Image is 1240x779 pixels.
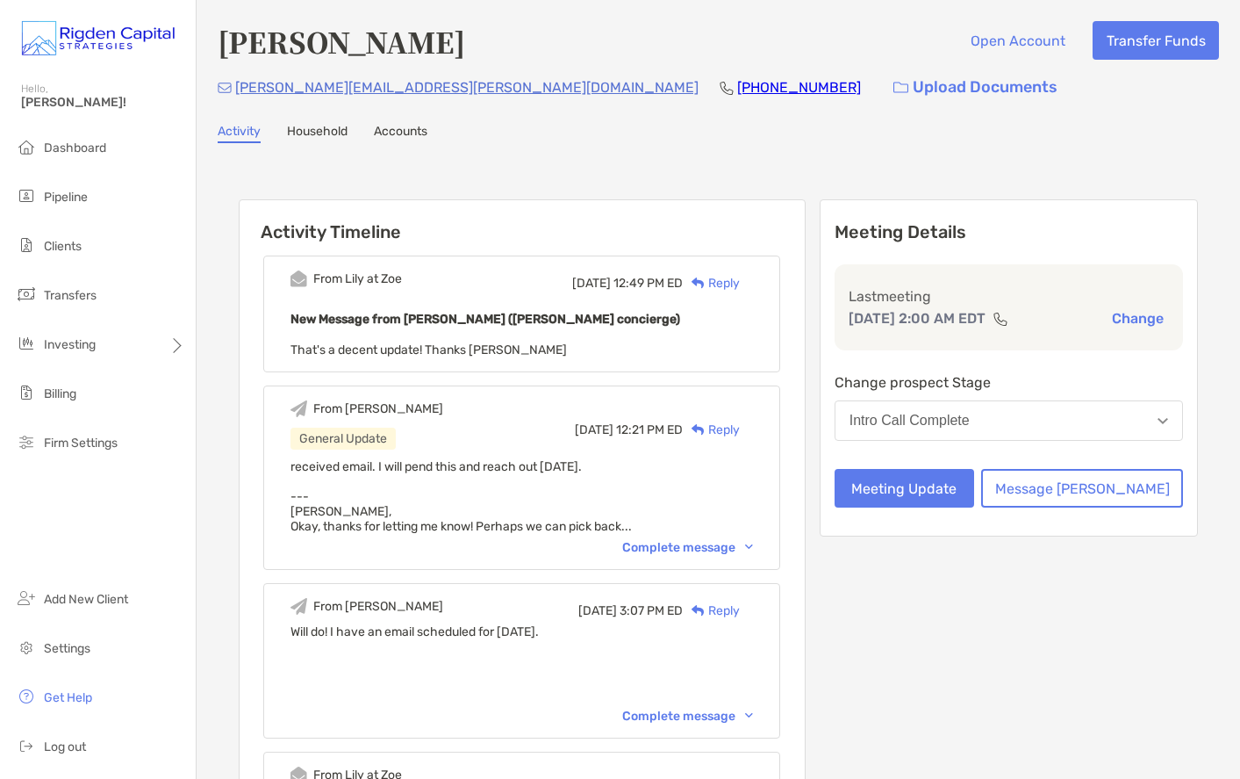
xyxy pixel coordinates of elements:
[44,592,128,607] span: Add New Client
[882,69,1069,106] a: Upload Documents
[290,428,396,450] div: General Update
[16,284,37,305] img: transfers icon
[622,540,753,555] div: Complete message
[313,271,402,286] div: From Lily at Zoe
[16,185,37,206] img: pipeline icon
[849,307,986,329] p: [DATE] 2:00 AM EDT
[737,79,861,96] a: [PHONE_NUMBER]
[1107,309,1169,328] button: Change
[290,459,632,534] span: received email. I will pend this and reach out [DATE]. --- [PERSON_NAME], Okay, thanks for lettin...
[44,739,86,754] span: Log out
[683,421,740,439] div: Reply
[849,285,1169,307] p: Last meeting
[692,605,705,617] img: Reply icon
[290,343,567,357] span: That's a decent update! Thanks [PERSON_NAME]
[290,400,307,417] img: Event icon
[374,124,427,143] a: Accounts
[218,21,465,61] h4: [PERSON_NAME]
[16,686,37,707] img: get-help icon
[44,337,96,352] span: Investing
[21,7,175,70] img: Zoe Logo
[613,276,683,291] span: 12:49 PM ED
[1158,418,1168,424] img: Open dropdown arrow
[21,95,185,110] span: [PERSON_NAME]!
[290,598,307,615] img: Event icon
[44,641,90,656] span: Settings
[849,413,970,429] div: Intro Call Complete
[290,312,680,327] b: New Message from [PERSON_NAME] ([PERSON_NAME] concierge)
[620,603,683,618] span: 3:07 PM ED
[835,371,1183,393] p: Change prospect Stage
[622,709,753,724] div: Complete message
[218,124,261,143] a: Activity
[290,270,307,287] img: Event icon
[287,124,348,143] a: Household
[835,400,1183,441] button: Intro Call Complete
[16,431,37,452] img: firm-settings icon
[44,690,92,705] span: Get Help
[692,278,705,289] img: Reply icon
[44,436,118,451] span: Firm Settings
[240,200,805,242] h6: Activity Timeline
[692,424,705,436] img: Reply icon
[683,274,740,292] div: Reply
[16,234,37,256] img: clients icon
[578,603,617,618] span: [DATE]
[313,599,443,614] div: From [PERSON_NAME]
[616,422,683,437] span: 12:21 PM ED
[44,386,76,401] span: Billing
[957,21,1079,60] button: Open Account
[835,221,1183,243] p: Meeting Details
[218,83,232,93] img: Email Icon
[44,190,88,205] span: Pipeline
[683,602,740,620] div: Reply
[835,469,974,508] button: Meeting Update
[16,333,37,354] img: investing icon
[44,141,106,155] span: Dashboard
[16,735,37,756] img: logout icon
[893,82,908,94] img: button icon
[745,545,753,550] img: Chevron icon
[575,422,613,437] span: [DATE]
[16,637,37,658] img: settings icon
[745,713,753,718] img: Chevron icon
[981,469,1183,508] button: Message [PERSON_NAME]
[993,312,1008,326] img: communication type
[720,81,734,95] img: Phone Icon
[44,288,97,303] span: Transfers
[16,588,37,609] img: add_new_client icon
[44,239,82,254] span: Clients
[572,276,611,291] span: [DATE]
[235,76,699,98] p: [PERSON_NAME][EMAIL_ADDRESS][PERSON_NAME][DOMAIN_NAME]
[313,401,443,416] div: From [PERSON_NAME]
[290,624,753,639] div: Will do! I have an email scheduled for [DATE].
[16,382,37,403] img: billing icon
[1093,21,1219,60] button: Transfer Funds
[16,136,37,157] img: dashboard icon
